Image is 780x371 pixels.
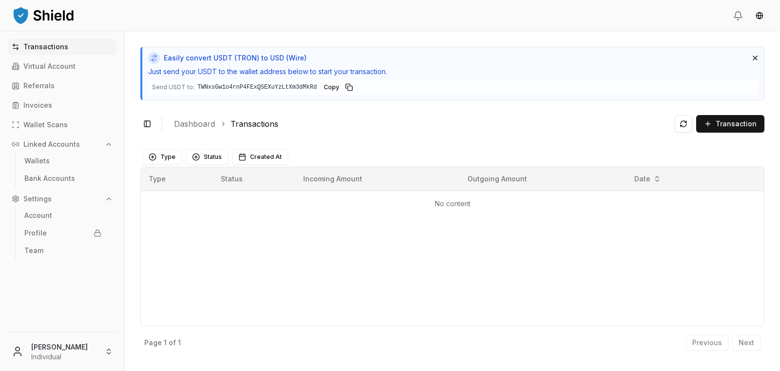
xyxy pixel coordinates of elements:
[148,67,758,77] p: Just send your USDT to the wallet address below to start your transaction.
[8,117,117,133] a: Wallet Scans
[8,39,117,55] a: Transactions
[320,81,357,93] button: Copy
[8,78,117,94] a: Referrals
[186,149,228,165] button: Status
[20,171,105,186] a: Bank Accounts
[149,199,756,209] p: No content
[174,118,215,130] a: Dashboard
[750,53,760,63] button: Dismiss
[4,336,120,367] button: [PERSON_NAME]Individual
[213,167,296,191] th: Status
[164,53,307,63] span: Easily convert USDT (TRON) to USD (Wire)
[23,63,76,70] p: Virtual Account
[164,339,167,346] p: 1
[178,339,181,346] p: 1
[8,137,117,152] button: Linked Accounts
[232,149,288,165] button: Created At
[20,225,105,241] a: Profile
[324,83,339,91] span: Copy
[144,339,162,346] p: Page
[23,121,68,128] p: Wallet Scans
[696,115,764,133] button: Transaction
[24,247,43,254] p: Team
[231,118,278,130] a: Transactions
[8,191,117,207] button: Settings
[197,83,317,91] code: TWNxsGw1o4rnP4FExQSEXuYzLtXm3dMkRd
[12,5,75,25] img: ShieldPay Logo
[169,339,176,346] p: of
[20,208,105,223] a: Account
[23,195,52,202] p: Settings
[31,352,97,362] p: Individual
[8,59,117,74] a: Virtual Account
[20,243,105,258] a: Team
[20,153,105,169] a: Wallets
[630,171,665,187] button: Date
[23,102,52,109] p: Invoices
[23,141,80,148] p: Linked Accounts
[31,342,97,352] p: [PERSON_NAME]
[174,118,667,130] nav: breadcrumb
[250,153,282,161] span: Created At
[141,167,213,191] th: Type
[460,167,625,191] th: Outgoing Amount
[716,119,757,129] span: Transaction
[24,212,52,219] p: Account
[24,230,47,236] p: Profile
[23,82,55,89] p: Referrals
[142,149,182,165] button: Type
[8,98,117,113] a: Invoices
[152,83,195,91] span: Send USDT to:
[23,43,68,50] p: Transactions
[24,157,50,164] p: Wallets
[24,175,75,182] p: Bank Accounts
[295,167,460,191] th: Incoming Amount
